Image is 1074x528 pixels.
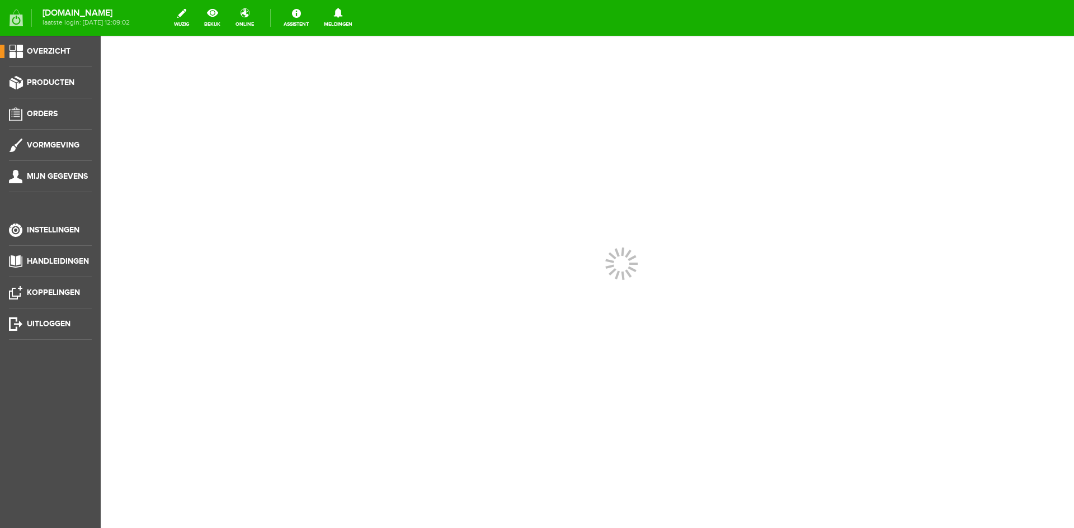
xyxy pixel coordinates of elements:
a: Meldingen [317,6,359,30]
span: Vormgeving [27,140,79,150]
span: Koppelingen [27,288,80,297]
span: laatste login: [DATE] 12:09:02 [43,20,130,26]
a: online [229,6,261,30]
span: Handleidingen [27,256,89,266]
a: Assistent [277,6,315,30]
span: Instellingen [27,225,79,235]
span: Mijn gegevens [27,172,88,181]
span: Uitloggen [27,319,70,329]
strong: [DOMAIN_NAME] [43,10,130,16]
a: wijzig [167,6,196,30]
span: Producten [27,78,74,87]
span: Orders [27,109,58,118]
a: bekijk [197,6,227,30]
span: Overzicht [27,46,70,56]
